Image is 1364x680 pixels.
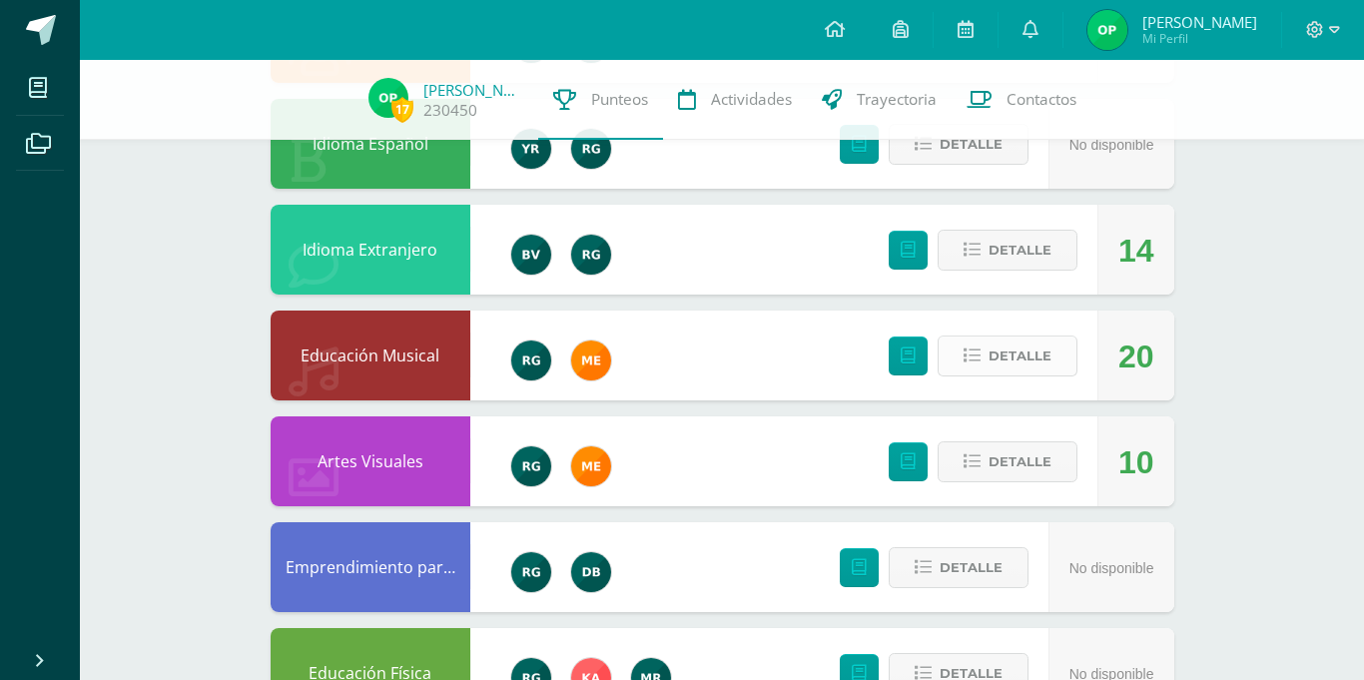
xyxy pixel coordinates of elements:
span: No disponible [1069,560,1154,576]
div: Educación Musical [271,311,470,400]
img: 07bdc07b5f7a5bb3996481c5c7550e72.png [511,235,551,275]
span: Detalle [989,232,1051,269]
span: Trayectoria [857,89,937,110]
a: Actividades [663,60,807,140]
div: Idioma Extranjero [271,205,470,295]
a: [PERSON_NAME] [423,80,523,100]
img: 24ef3269677dd7dd963c57b86ff4a022.png [571,129,611,169]
span: Detalle [989,338,1051,374]
span: Contactos [1007,89,1076,110]
img: 24ef3269677dd7dd963c57b86ff4a022.png [511,446,551,486]
span: Punteos [591,89,648,110]
a: Punteos [538,60,663,140]
span: Detalle [989,443,1051,480]
img: 15a0529b00a730fc64e1434ef4c6f554.png [1087,10,1127,50]
span: Detalle [940,126,1003,163]
img: 2ce8b78723d74065a2fbc9da14b79a38.png [571,552,611,592]
a: Contactos [952,60,1091,140]
span: Mi Perfil [1142,30,1257,47]
div: Idioma Español [271,99,470,189]
button: Detalle [938,336,1077,376]
img: 24ef3269677dd7dd963c57b86ff4a022.png [511,340,551,380]
div: Artes Visuales [271,416,470,506]
span: [PERSON_NAME] [1142,12,1257,32]
img: 765d7ba1372dfe42393184f37ff644ec.png [511,129,551,169]
button: Detalle [889,547,1028,588]
div: Emprendimiento para la Productividad [271,522,470,612]
button: Detalle [889,124,1028,165]
img: 15a0529b00a730fc64e1434ef4c6f554.png [368,78,408,118]
button: Detalle [938,230,1077,271]
span: 17 [391,97,413,122]
img: 24ef3269677dd7dd963c57b86ff4a022.png [571,235,611,275]
div: 14 [1118,206,1154,296]
button: Detalle [938,441,1077,482]
a: 230450 [423,100,477,121]
span: Detalle [940,549,1003,586]
span: Actividades [711,89,792,110]
div: 10 [1118,417,1154,507]
img: 24ef3269677dd7dd963c57b86ff4a022.png [511,552,551,592]
img: bd5c7d90de01a998aac2bc4ae78bdcd9.png [571,340,611,380]
a: Trayectoria [807,60,952,140]
span: No disponible [1069,137,1154,153]
img: bd5c7d90de01a998aac2bc4ae78bdcd9.png [571,446,611,486]
div: 20 [1118,312,1154,401]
